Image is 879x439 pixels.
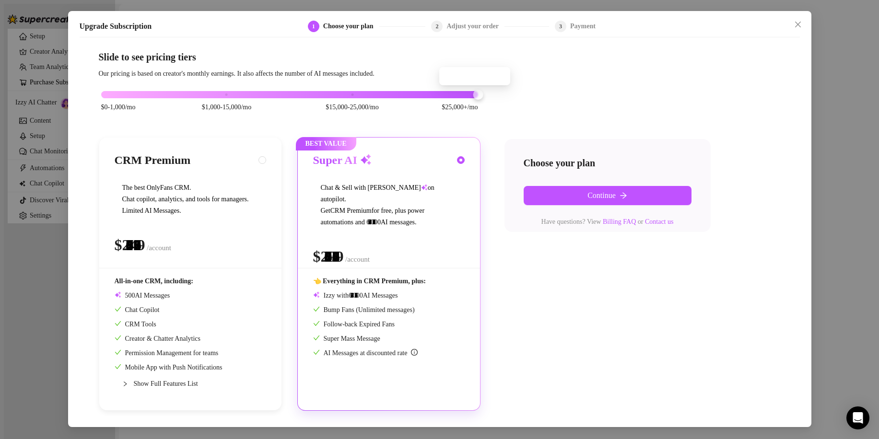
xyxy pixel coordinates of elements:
[115,306,121,312] span: check
[559,23,562,30] span: 3
[312,23,315,30] span: 1
[411,349,418,356] span: info-circle
[99,50,781,64] h4: Slide to see pricing tiers
[115,349,219,357] span: Permission Management for teams
[323,21,379,32] div: Choose your plan
[296,137,356,150] span: BEST VALUE
[134,380,198,387] span: Show Full Features List
[115,277,194,285] span: All-in-one CRM, including:
[115,236,145,254] span: $
[524,156,691,170] h4: Choose your plan
[115,306,160,313] span: Chat Copilot
[587,191,616,200] span: Continue
[313,321,395,328] span: Follow-back Expired Fans
[313,320,320,327] span: check
[645,218,674,225] a: Contact us
[313,349,320,356] span: check
[99,70,375,77] span: Our pricing is based on creator's monthly earnings. It also affects the number of AI messages inc...
[794,21,802,28] span: close
[345,255,370,263] span: /account
[846,406,869,429] div: Open Intercom Messenger
[326,102,378,113] span: $15,000-25,000/mo
[115,364,223,371] span: Mobile App with Push Notifications
[115,177,266,221] span: The best OnlyFans CRM. Chat copilot, analytics, and tools for managers. Limited AI Messages.
[313,248,344,265] span: $
[435,23,438,30] span: 2
[313,306,320,312] span: check
[115,321,156,328] span: CRM Tools
[202,102,251,113] span: $1,000-15,000/mo
[115,335,200,342] span: Creator & Chatter Analytics
[122,381,128,387] span: collapsed
[790,17,806,32] button: Close
[115,320,121,327] span: check
[313,177,465,233] span: Chat & Sell with [PERSON_NAME] on autopilot. Get CRM Premium for free, plus power automations and...
[570,21,596,32] div: Payment
[115,373,266,395] div: Show Full Features List
[439,67,510,85] div: Earnings: $25,000+/mo
[101,102,136,113] span: $0-1,000/mo
[442,102,478,113] span: $25,000+/mo
[790,21,806,28] span: Close
[115,292,170,299] span: AI Messages
[313,335,320,341] span: check
[313,277,426,285] span: 👈 Everything in CRM Premium, plus:
[524,186,691,205] button: Continuearrow-right
[115,349,121,356] span: check
[324,349,418,357] span: AI Messages at discounted rate
[313,306,415,313] span: Bump Fans (Unlimited messages)
[115,153,191,168] h3: CRM Premium
[620,192,627,199] span: arrow-right
[147,244,171,252] span: /account
[313,292,398,299] span: Izzy with AI Messages
[313,153,372,168] h3: Super AI
[115,363,121,370] span: check
[603,218,636,225] a: Billing FAQ
[115,335,121,341] span: check
[541,218,674,225] span: Have questions? View or
[80,21,152,32] h5: Upgrade Subscription
[313,335,380,342] span: Super Mass Message
[446,21,504,32] div: Adjust your order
